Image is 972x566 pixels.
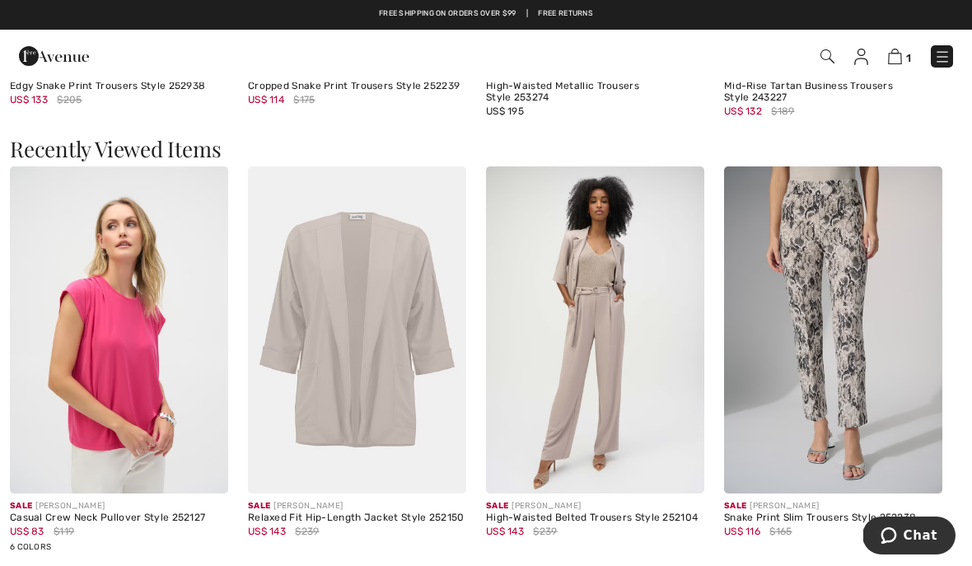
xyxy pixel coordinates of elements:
[771,104,794,119] span: $189
[10,526,44,537] span: US$ 83
[10,501,32,511] span: Sale
[724,166,942,494] img: Snake Print Slim Trousers Style 252238
[526,8,528,20] span: |
[486,526,524,537] span: US$ 143
[854,49,868,65] img: My Info
[533,524,557,539] span: $239
[10,512,228,524] div: Casual Crew Neck Pullover Style 252127
[248,526,286,537] span: US$ 143
[486,105,524,117] span: US$ 195
[248,94,284,105] span: US$ 114
[888,46,911,66] a: 1
[54,524,74,539] span: $119
[724,81,942,104] div: Mid-Rise Tartan Business Trousers Style 243227
[248,166,466,494] img: Relaxed Fit Hip-Length Jacket Style 252150
[486,166,704,494] img: High-Waisted Belted Trousers Style 252104
[248,501,270,511] span: Sale
[19,47,89,63] a: 1ère Avenue
[724,526,760,537] span: US$ 116
[724,512,942,524] div: Snake Print Slim Trousers Style 252238
[888,49,902,64] img: Shopping Bag
[724,105,762,117] span: US$ 132
[724,500,942,512] div: [PERSON_NAME]
[248,81,466,92] div: Cropped Snake Print Trousers Style 252239
[248,512,466,524] div: Relaxed Fit Hip-Length Jacket Style 252150
[486,500,704,512] div: [PERSON_NAME]
[248,500,466,512] div: [PERSON_NAME]
[486,81,704,104] div: High-Waisted Metallic Trousers Style 253274
[820,49,834,63] img: Search
[538,8,593,20] a: Free Returns
[57,92,82,107] span: $205
[10,81,228,92] div: Edgy Snake Print Trousers Style 252938
[769,524,792,539] span: $165
[19,40,89,73] img: 1ère Avenue
[293,92,315,107] span: $175
[10,500,228,512] div: [PERSON_NAME]
[295,524,319,539] span: $239
[906,52,911,64] span: 1
[724,501,746,511] span: Sale
[10,138,962,160] h3: Recently Viewed Items
[10,94,48,105] span: US$ 133
[934,49,951,65] img: Menu
[10,166,228,494] img: Casual Crew Neck Pullover Style 252127
[10,542,51,552] span: 6 Colors
[486,501,508,511] span: Sale
[379,8,516,20] a: Free shipping on orders over $99
[863,517,956,558] iframe: Opens a widget where you can chat to one of our agents
[486,512,704,524] div: High-Waisted Belted Trousers Style 252104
